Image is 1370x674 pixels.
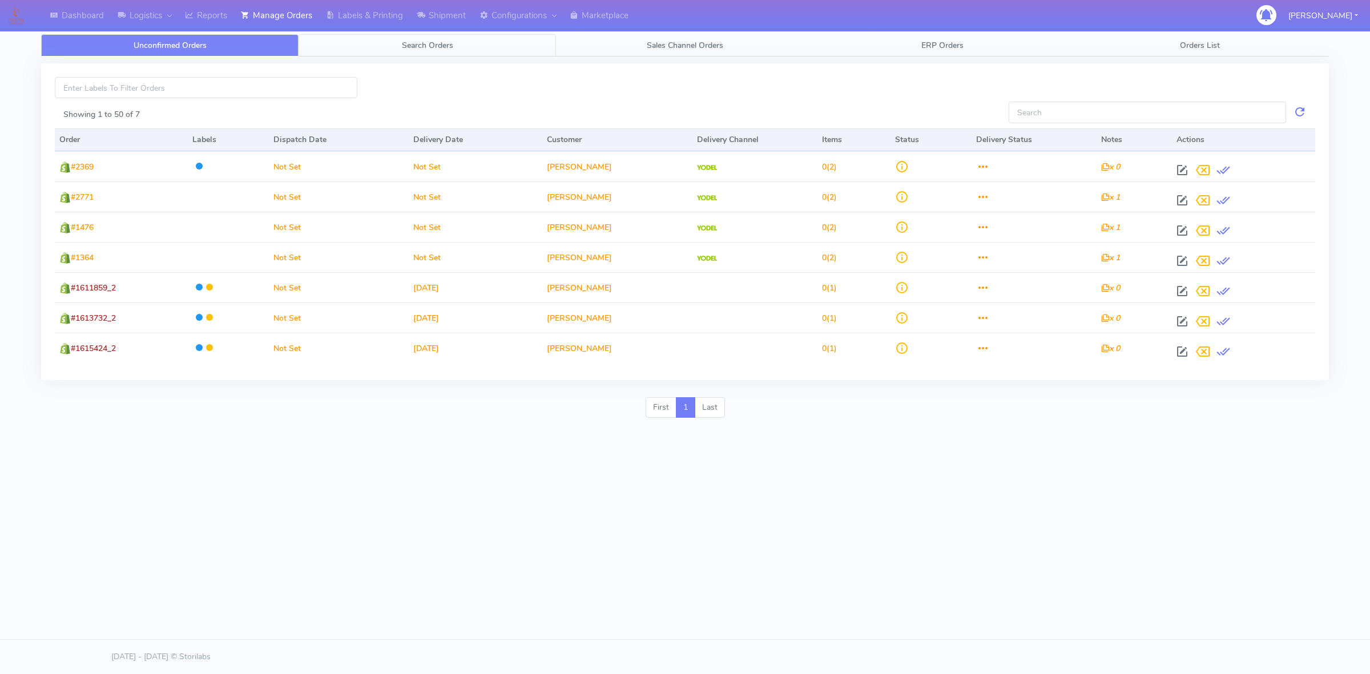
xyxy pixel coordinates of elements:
[972,128,1097,151] th: Delivery Status
[647,40,723,51] span: Sales Channel Orders
[71,282,116,293] span: #1611859_2
[71,222,94,233] span: #1476
[697,195,717,201] img: Yodel
[409,128,542,151] th: Delivery Date
[1280,4,1367,27] button: [PERSON_NAME]
[409,212,542,242] td: Not Set
[409,272,542,302] td: [DATE]
[134,40,207,51] span: Unconfirmed Orders
[822,313,827,324] span: 0
[269,181,409,212] td: Not Set
[269,272,409,302] td: Not Set
[542,302,693,333] td: [PERSON_NAME]
[63,108,140,120] label: Showing 1 to 50 of 7
[822,282,827,293] span: 0
[542,212,693,242] td: [PERSON_NAME]
[822,222,827,233] span: 0
[822,313,837,324] span: (1)
[269,151,409,181] td: Not Set
[1009,102,1286,123] input: Search
[1101,162,1120,172] i: x 0
[71,313,116,324] span: #1613732_2
[692,128,817,151] th: Delivery Channel
[269,212,409,242] td: Not Set
[1101,252,1120,263] i: x 1
[1097,128,1172,151] th: Notes
[269,242,409,272] td: Not Set
[822,192,827,203] span: 0
[542,333,693,363] td: [PERSON_NAME]
[1101,282,1120,293] i: x 0
[822,252,827,263] span: 0
[269,333,409,363] td: Not Set
[55,77,357,98] input: Enter Labels To Filter Orders
[1101,222,1120,233] i: x 1
[41,34,1329,56] ul: Tabs
[817,128,890,151] th: Items
[542,272,693,302] td: [PERSON_NAME]
[542,181,693,212] td: [PERSON_NAME]
[822,343,827,354] span: 0
[822,252,837,263] span: (2)
[822,162,827,172] span: 0
[71,252,94,263] span: #1364
[1101,313,1120,324] i: x 0
[542,242,693,272] td: [PERSON_NAME]
[822,162,837,172] span: (2)
[822,222,837,233] span: (2)
[822,282,837,293] span: (1)
[1180,40,1220,51] span: Orders List
[1101,192,1120,203] i: x 1
[890,128,972,151] th: Status
[188,128,269,151] th: Labels
[822,343,837,354] span: (1)
[1101,343,1120,354] i: x 0
[71,162,94,172] span: #2369
[822,192,837,203] span: (2)
[676,397,695,418] a: 1
[269,128,409,151] th: Dispatch Date
[921,40,964,51] span: ERP Orders
[269,302,409,333] td: Not Set
[1172,128,1315,151] th: Actions
[409,181,542,212] td: Not Set
[542,151,693,181] td: [PERSON_NAME]
[409,151,542,181] td: Not Set
[55,128,188,151] th: Order
[697,165,717,171] img: Yodel
[71,343,116,354] span: #1615424_2
[71,192,94,203] span: #2771
[697,225,717,231] img: Yodel
[697,256,717,261] img: Yodel
[542,128,693,151] th: Customer
[409,302,542,333] td: [DATE]
[409,333,542,363] td: [DATE]
[402,40,453,51] span: Search Orders
[409,242,542,272] td: Not Set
